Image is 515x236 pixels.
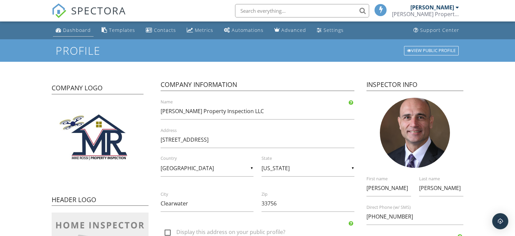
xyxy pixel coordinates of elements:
div: Mike Rossi Property Inspection LLC [392,11,459,17]
div: Automations [232,27,264,33]
div: Settings [324,27,344,33]
h4: Company Information [161,80,354,91]
a: Templates [99,24,138,37]
label: State [262,155,362,161]
h4: Header Logo [52,195,149,206]
a: Contacts [143,24,179,37]
a: Metrics [184,24,216,37]
div: View Public Profile [404,46,459,55]
h4: Company Logo [52,84,144,94]
a: View Public Profile [403,45,459,56]
h1: Profile [56,45,459,56]
a: Dashboard [53,24,94,37]
input: Search everything... [235,4,369,17]
a: Support Center [411,24,462,37]
div: Dashboard [63,27,91,33]
div: Contacts [154,27,176,33]
span: SPECTORA [71,3,126,17]
div: Templates [109,27,135,33]
label: Last name [419,176,472,182]
div: Metrics [195,27,213,33]
div: Support Center [420,27,459,33]
h4: Inspector Info [366,80,463,91]
label: Country [161,155,262,161]
a: Advanced [272,24,309,37]
label: Direct Phone (w/ SMS) [366,204,471,210]
div: Open Intercom Messenger [492,213,508,229]
a: Settings [314,24,346,37]
img: logo%20edited%20-%20Copy.jpg [52,101,144,174]
img: The Best Home Inspection Software - Spectora [52,3,66,18]
label: First name [366,176,419,182]
a: Automations (Basic) [221,24,266,37]
a: SPECTORA [52,9,126,23]
div: [PERSON_NAME] [410,4,454,11]
div: Advanced [281,27,306,33]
